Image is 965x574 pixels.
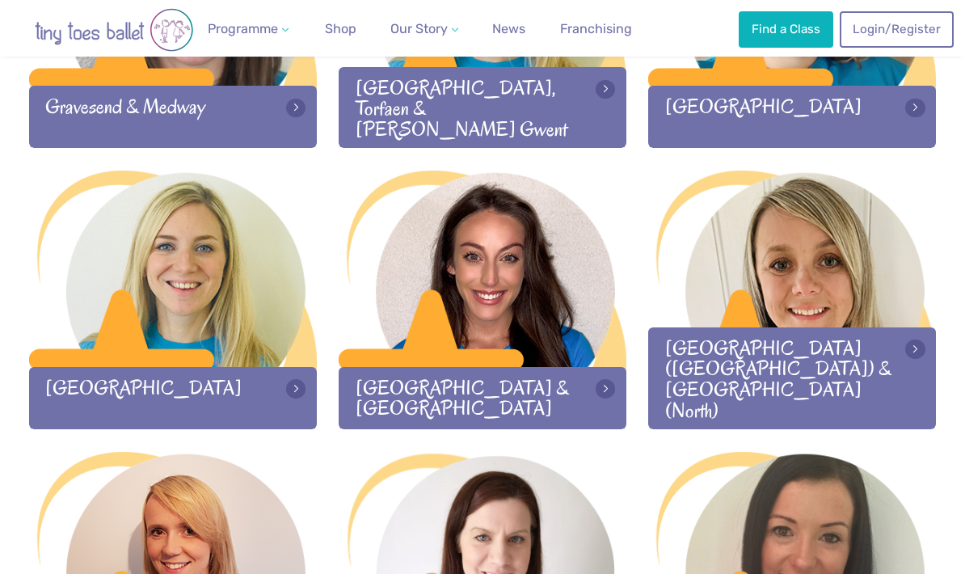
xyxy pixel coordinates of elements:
div: [GEOGRAPHIC_DATA] [648,86,936,148]
div: [GEOGRAPHIC_DATA] [29,367,317,429]
div: Gravesend & Medway [29,86,317,148]
a: News [486,13,532,45]
a: [GEOGRAPHIC_DATA] & [GEOGRAPHIC_DATA] [339,171,626,429]
div: [GEOGRAPHIC_DATA] & [GEOGRAPHIC_DATA] [339,367,626,429]
img: tiny toes ballet [17,8,211,52]
a: Programme [201,13,295,45]
div: [GEOGRAPHIC_DATA] ([GEOGRAPHIC_DATA]) & [GEOGRAPHIC_DATA] (North) [648,327,936,429]
a: Our Story [384,13,465,45]
div: [GEOGRAPHIC_DATA], Torfaen & [PERSON_NAME] Gwent [339,67,626,148]
a: Find a Class [739,11,832,47]
a: [GEOGRAPHIC_DATA] ([GEOGRAPHIC_DATA]) & [GEOGRAPHIC_DATA] (North) [648,171,936,429]
a: Shop [318,13,363,45]
a: Login/Register [840,11,953,47]
span: News [492,21,525,36]
span: Programme [208,21,278,36]
span: Franchising [560,21,632,36]
span: Shop [325,21,356,36]
span: Our Story [390,21,448,36]
a: [GEOGRAPHIC_DATA] [29,171,317,429]
a: Franchising [554,13,638,45]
